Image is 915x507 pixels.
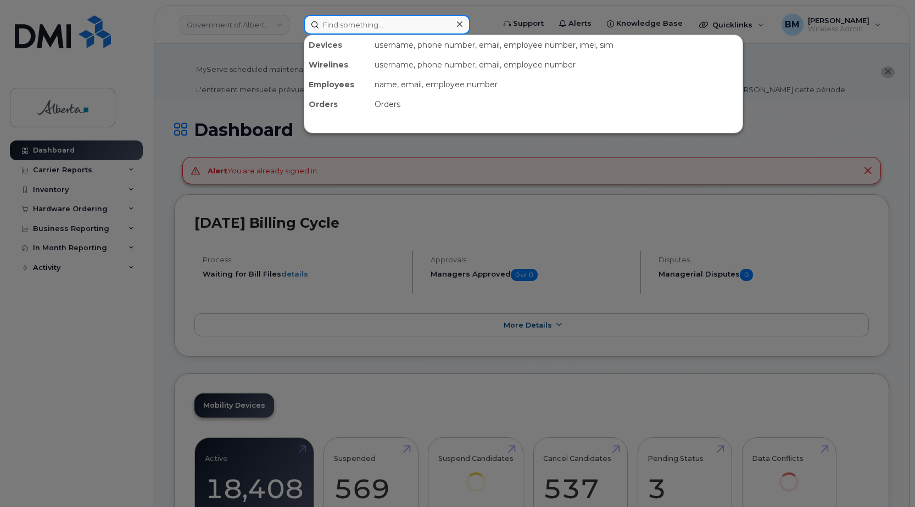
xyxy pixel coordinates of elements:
[370,35,743,55] div: username, phone number, email, employee number, imei, sim
[370,75,743,94] div: name, email, employee number
[370,94,743,114] div: Orders
[304,55,370,75] div: Wirelines
[304,75,370,94] div: Employees
[304,35,370,55] div: Devices
[370,55,743,75] div: username, phone number, email, employee number
[304,94,370,114] div: Orders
